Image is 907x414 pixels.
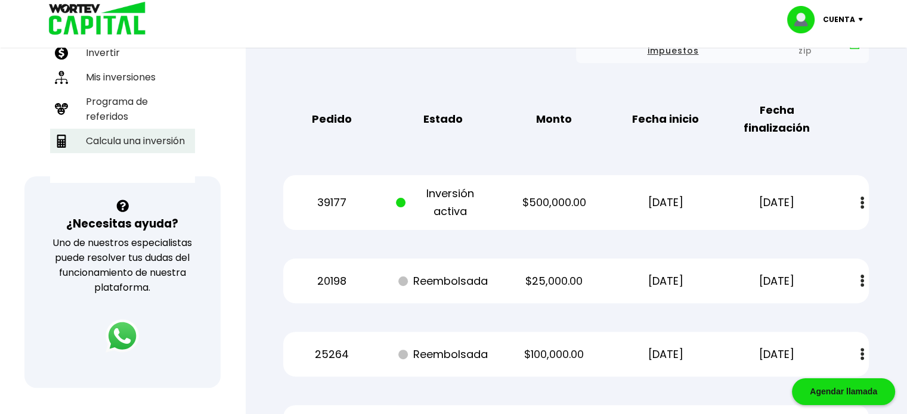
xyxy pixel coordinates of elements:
p: Cuenta [823,11,855,29]
a: Programa de referidos [50,89,195,129]
b: Pedido [311,110,351,128]
b: Monto [536,110,572,128]
img: calculadora-icon.17d418c4.svg [55,135,68,148]
p: [DATE] [730,345,824,363]
p: Reembolsada [396,272,490,290]
b: Estado [423,110,463,128]
p: [DATE] [730,194,824,211]
h3: ¿Necesitas ayuda? [66,215,178,232]
p: [DATE] [618,272,712,290]
a: Invertir [50,41,195,65]
p: 20198 [284,272,378,290]
p: $500,000.00 [507,194,601,211]
img: recomiendanos-icon.9b8e9327.svg [55,102,68,116]
b: Fecha inicio [632,110,699,128]
p: [DATE] [730,272,824,290]
p: Uno de nuestros especialistas puede resolver tus dudas del funcionamiento de nuestra plataforma. [40,235,205,295]
a: Calcula una inversión [50,129,195,153]
p: [DATE] [618,345,712,363]
p: 39177 [284,194,378,211]
p: [DATE] [618,194,712,211]
a: Mis inversiones [50,65,195,89]
img: inversiones-icon.6695dc30.svg [55,71,68,84]
img: icon-down [855,18,871,21]
p: Inversión activa [396,185,490,220]
img: invertir-icon.b3b967d7.svg [55,46,68,60]
ul: Capital [50,8,195,183]
p: 25264 [284,345,378,363]
p: Reembolsada [396,345,490,363]
p: $25,000.00 [507,272,601,290]
img: profile-image [787,6,823,33]
b: Fecha finalización [730,101,824,137]
div: Agendar llamada [792,378,895,405]
img: logos_whatsapp-icon.242b2217.svg [106,319,139,353]
p: $100,000.00 [507,345,601,363]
